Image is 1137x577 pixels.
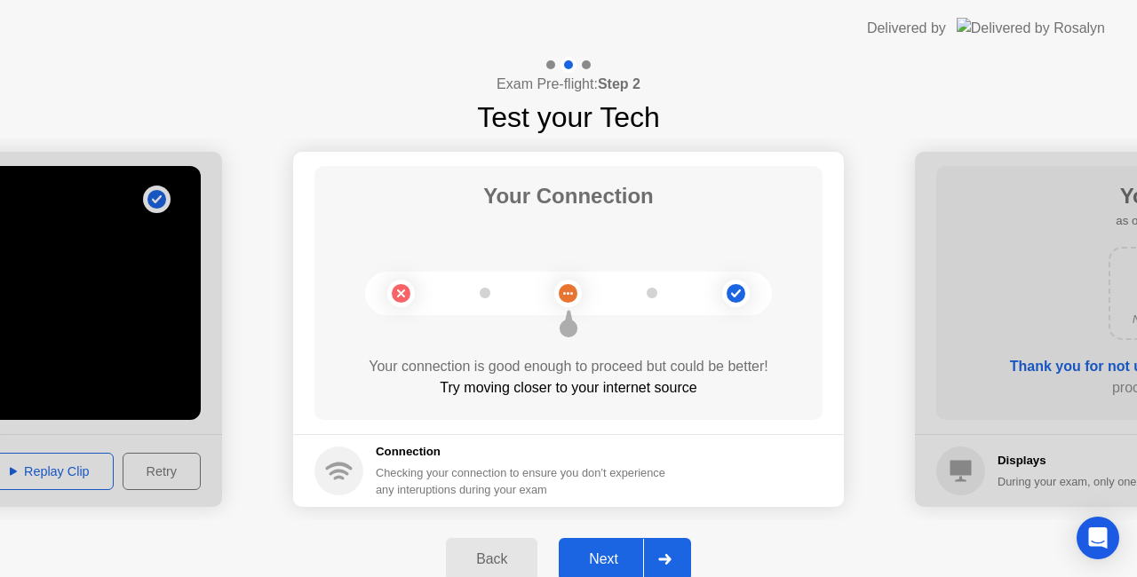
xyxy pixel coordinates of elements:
div: Your connection is good enough to proceed but could be better! [314,356,823,377]
h1: Your Connection [483,180,654,212]
h1: Test your Tech [477,96,660,138]
div: Open Intercom Messenger [1077,517,1119,559]
h5: Connection [376,443,676,461]
div: Checking your connection to ensure you don’t experience any interuptions during your exam [376,464,676,498]
img: Delivered by Rosalyn [957,18,1105,38]
h4: Exam Pre-flight: [497,74,640,95]
div: Next [564,551,643,567]
div: Back [451,551,532,567]
div: Delivered by [867,18,946,39]
div: Try moving closer to your internet source [314,377,823,399]
b: Step 2 [598,76,640,91]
